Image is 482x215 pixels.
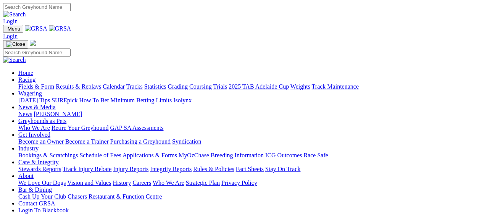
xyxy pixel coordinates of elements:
a: About [18,173,34,179]
img: Close [6,41,25,47]
a: Weights [290,83,310,90]
a: Results & Replays [56,83,101,90]
a: Industry [18,145,39,152]
a: Home [18,70,33,76]
a: Become a Trainer [65,138,109,145]
a: Strategic Plan [186,179,220,186]
div: Bar & Dining [18,193,479,200]
a: Get Involved [18,131,50,138]
button: Toggle navigation [3,25,23,33]
a: ICG Outcomes [265,152,302,158]
a: How To Bet [79,97,109,103]
a: Fields & Form [18,83,54,90]
span: Menu [8,26,20,32]
a: Who We Are [18,124,50,131]
a: Trials [213,83,227,90]
img: Search [3,11,26,18]
a: Login [3,33,18,39]
a: Injury Reports [113,166,148,172]
a: Integrity Reports [150,166,192,172]
input: Search [3,3,71,11]
a: Bookings & Scratchings [18,152,78,158]
a: [PERSON_NAME] [34,111,82,117]
a: Vision and Values [67,179,111,186]
a: Stay On Track [265,166,300,172]
div: Greyhounds as Pets [18,124,479,131]
a: Careers [132,179,151,186]
a: Tracks [126,83,143,90]
a: Minimum Betting Limits [110,97,172,103]
a: Race Safe [303,152,328,158]
a: GAP SA Assessments [110,124,164,131]
a: Breeding Information [211,152,264,158]
a: Racing [18,76,35,83]
img: Search [3,57,26,63]
a: Syndication [172,138,201,145]
a: Bar & Dining [18,186,52,193]
img: GRSA [49,25,71,32]
a: SUREpick [52,97,77,103]
a: Become an Owner [18,138,64,145]
a: Coursing [189,83,212,90]
a: Track Injury Rebate [63,166,111,172]
a: Grading [168,83,188,90]
a: Applications & Forms [123,152,177,158]
a: Schedule of Fees [79,152,121,158]
a: Chasers Restaurant & Function Centre [68,193,162,200]
a: News & Media [18,104,56,110]
a: Fact Sheets [236,166,264,172]
a: News [18,111,32,117]
a: Wagering [18,90,42,97]
a: Care & Integrity [18,159,59,165]
a: History [113,179,131,186]
a: Statistics [144,83,166,90]
a: Login To Blackbook [18,207,69,213]
a: Cash Up Your Club [18,193,66,200]
a: Retire Your Greyhound [52,124,109,131]
input: Search [3,48,71,57]
a: Isolynx [173,97,192,103]
div: Get Involved [18,138,479,145]
div: News & Media [18,111,479,118]
a: Who We Are [153,179,184,186]
a: We Love Our Dogs [18,179,66,186]
a: Privacy Policy [221,179,257,186]
a: Login [3,18,18,24]
div: About [18,179,479,186]
div: Wagering [18,97,479,104]
div: Industry [18,152,479,159]
a: Stewards Reports [18,166,61,172]
div: Care & Integrity [18,166,479,173]
div: Racing [18,83,479,90]
a: [DATE] Tips [18,97,50,103]
a: MyOzChase [179,152,209,158]
a: Calendar [103,83,125,90]
a: Purchasing a Greyhound [110,138,171,145]
a: 2025 TAB Adelaide Cup [229,83,289,90]
a: Contact GRSA [18,200,55,207]
button: Toggle navigation [3,40,28,48]
img: GRSA [25,25,47,32]
a: Rules & Policies [193,166,234,172]
img: logo-grsa-white.png [30,40,36,46]
a: Track Maintenance [312,83,359,90]
a: Greyhounds as Pets [18,118,66,124]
